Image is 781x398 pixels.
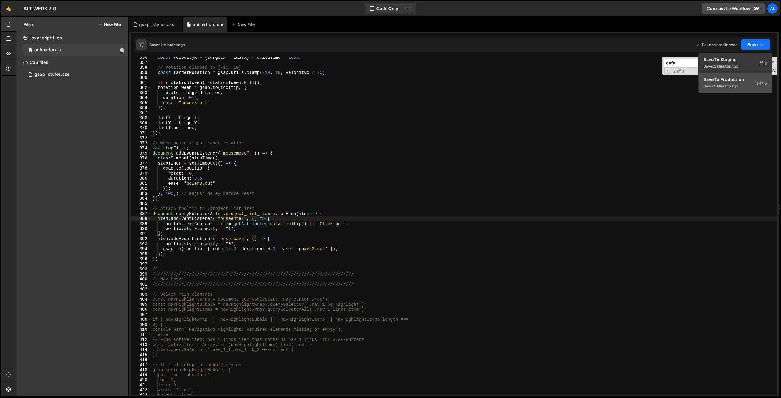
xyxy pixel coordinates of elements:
div: 375 [131,151,151,156]
div: 414 [131,347,151,352]
div: 419 [131,373,151,378]
div: New File [232,21,257,27]
div: 370 [131,126,151,131]
div: gsap_styles.css [139,21,174,27]
h2: Files [23,21,34,28]
div: 381 [131,181,151,186]
div: 372 [131,136,151,141]
div: 421 [131,383,151,388]
div: 393 [131,242,151,247]
div: 399 [131,272,151,277]
div: 383 [131,191,151,196]
div: Dev and prod in sync [696,42,737,47]
div: 418 [131,367,151,373]
span: S [759,60,767,66]
div: 398 [131,267,151,272]
div: 358 [131,65,151,70]
div: 389 [131,221,151,227]
div: 415 [131,352,151,358]
div: 373 [131,141,151,146]
div: 367 [131,111,151,116]
div: 382 [131,186,151,191]
div: 376 [131,156,151,161]
div: gsap_styles.css [34,72,70,77]
div: 394 [131,246,151,252]
div: 385 [131,201,151,206]
div: 14912/40509.css [23,68,128,81]
div: 379 [131,171,151,176]
div: 2 minutes ago [714,64,738,69]
div: 413 [131,342,151,348]
div: 356 [131,55,151,60]
span: 2 of 9 [671,69,687,74]
a: 🤙 [1,1,16,16]
div: 408 [131,317,151,322]
div: 397 [131,262,151,267]
div: 403 [131,292,151,297]
div: 411 [131,332,151,338]
div: 371 [131,131,151,136]
div: 416 [131,357,151,363]
div: Save to Staging [704,57,767,63]
div: 404 [131,297,151,302]
button: Code Only [365,3,416,14]
div: CSS files [16,56,128,68]
div: 360 [131,75,151,80]
button: Save [741,39,771,50]
div: 420 [131,378,151,383]
div: 359 [131,70,151,75]
div: 400 [131,277,151,282]
div: 387 [131,211,151,217]
div: 368 [131,115,151,121]
div: 417 [131,363,151,368]
div: Saved [704,82,767,90]
div: 395 [131,252,151,257]
div: 2 minutes ago [160,42,185,47]
div: 364 [131,95,151,100]
button: Save to StagingS Saved2 minutes ago [699,53,772,73]
a: AL [767,3,778,14]
div: 378 [131,166,151,171]
div: 405 [131,302,151,307]
div: 422 [131,388,151,393]
div: ALT.WERK 2.0 [23,5,56,12]
div: animation.js [34,47,61,53]
button: Save to ProductionS Saved2 minutes ago [699,73,772,93]
div: 388 [131,216,151,221]
div: 412 [131,337,151,342]
div: 401 [131,282,151,287]
div: 369 [131,121,151,126]
div: 374 [131,146,151,151]
div: 386 [131,206,151,211]
div: Javascript files [16,32,128,44]
span: 0 [29,48,32,53]
div: 409 [131,322,151,327]
div: 362 [131,85,151,90]
div: 377 [131,161,151,166]
div: 423 [131,393,151,398]
div: 402 [131,287,151,292]
div: Saved [149,42,185,47]
div: 391 [131,232,151,237]
span: Toggle Replace mode [664,68,671,74]
div: 357 [131,60,151,65]
div: 392 [131,236,151,242]
a: Connect to Webflow [702,3,765,14]
div: 2 minutes ago [714,83,738,89]
div: 384 [131,196,151,201]
div: 361 [131,80,151,86]
div: Code Only [698,53,772,93]
div: animation.js [193,21,219,27]
div: 365 [131,100,151,106]
div: 406 [131,307,151,312]
div: 380 [131,176,151,181]
div: 410 [131,327,151,332]
div: 363 [131,90,151,96]
div: 366 [131,105,151,111]
input: Search for [664,59,740,68]
div: Saved [704,63,767,70]
div: Save to Production [704,76,767,82]
div: 390 [131,226,151,232]
div: 14912/38821.js [23,44,128,56]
